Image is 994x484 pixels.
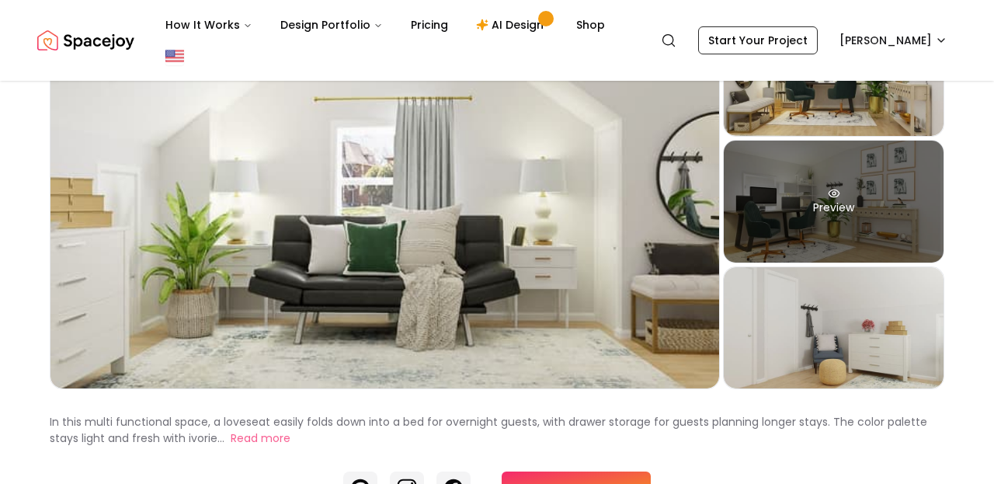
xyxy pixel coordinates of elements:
[398,9,461,40] a: Pricing
[724,141,944,263] div: Preview
[564,9,617,40] a: Shop
[50,414,927,446] p: In this multi functional space, a loveseat easily folds down into a bed for overnight guests, wit...
[153,9,617,40] nav: Main
[165,47,184,65] img: United States
[153,9,265,40] button: How It Works
[37,25,134,56] img: Spacejoy Logo
[698,26,818,54] a: Start Your Project
[231,430,290,447] button: Read more
[830,26,957,54] button: [PERSON_NAME]
[268,9,395,40] button: Design Portfolio
[37,25,134,56] a: Spacejoy
[464,9,561,40] a: AI Design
